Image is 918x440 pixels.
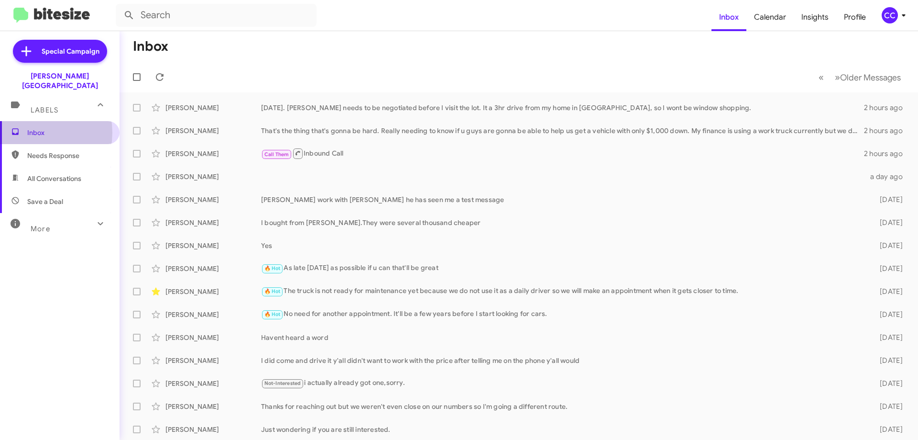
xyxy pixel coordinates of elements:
[819,71,824,83] span: «
[261,218,864,227] div: I bought from [PERSON_NAME].They were several thousand cheaper
[165,356,261,365] div: [PERSON_NAME]
[27,151,109,160] span: Needs Response
[165,149,261,158] div: [PERSON_NAME]
[165,218,261,227] div: [PERSON_NAME]
[261,402,864,411] div: Thanks for reaching out but we weren't even close on our numbers so I'm going a different route.
[746,3,794,31] a: Calendar
[264,151,289,158] span: Call Them
[165,264,261,273] div: [PERSON_NAME]
[165,333,261,342] div: [PERSON_NAME]
[835,71,840,83] span: »
[864,126,910,135] div: 2 hours ago
[165,379,261,388] div: [PERSON_NAME]
[864,379,910,388] div: [DATE]
[31,106,58,114] span: Labels
[264,380,301,386] span: Not-Interested
[864,310,910,319] div: [DATE]
[165,126,261,135] div: [PERSON_NAME]
[813,68,907,87] nav: Page navigation example
[864,241,910,250] div: [DATE]
[840,72,901,83] span: Older Messages
[261,378,864,389] div: i actually already got one,sorry.
[264,265,281,271] span: 🔥 Hot
[31,225,50,233] span: More
[261,263,864,274] div: As late [DATE] as possible if u can that'll be great
[27,197,63,206] span: Save a Deal
[165,195,261,204] div: [PERSON_NAME]
[864,149,910,158] div: 2 hours ago
[874,7,907,23] button: CC
[794,3,836,31] a: Insights
[165,425,261,434] div: [PERSON_NAME]
[261,286,864,297] div: The truck is not ready for maintenance yet because we do not use it as a daily driver so we will ...
[27,174,81,183] span: All Conversations
[261,241,864,250] div: Yes
[882,7,898,23] div: CC
[864,264,910,273] div: [DATE]
[864,333,910,342] div: [DATE]
[165,241,261,250] div: [PERSON_NAME]
[42,46,99,56] span: Special Campaign
[264,288,281,294] span: 🔥 Hot
[261,103,864,113] div: [DATE]. [PERSON_NAME] needs to be negotiated before I visit the lot. It a 3hr drive from my home ...
[813,68,830,87] button: Previous
[711,3,746,31] a: Inbox
[864,356,910,365] div: [DATE]
[261,309,864,320] div: No need for another appointment. It'll be a few years before I start looking for cars.
[864,425,910,434] div: [DATE]
[165,402,261,411] div: [PERSON_NAME]
[864,218,910,227] div: [DATE]
[864,172,910,181] div: a day ago
[261,333,864,342] div: Havent heard a word
[165,310,261,319] div: [PERSON_NAME]
[261,195,864,204] div: [PERSON_NAME] work with [PERSON_NAME] he has seen me a test message
[829,68,907,87] button: Next
[836,3,874,31] a: Profile
[864,195,910,204] div: [DATE]
[264,311,281,317] span: 🔥 Hot
[261,425,864,434] div: Just wondering if you are still interested.
[261,126,864,135] div: That's the thing that's gonna be hard. Really needing to know if u guys are gonna be able to help...
[165,287,261,296] div: [PERSON_NAME]
[133,39,168,54] h1: Inbox
[165,172,261,181] div: [PERSON_NAME]
[116,4,317,27] input: Search
[261,356,864,365] div: I did come and drive it y'all didn't want to work with the price after telling me on the phone y'...
[13,40,107,63] a: Special Campaign
[864,402,910,411] div: [DATE]
[27,128,109,137] span: Inbox
[864,287,910,296] div: [DATE]
[261,147,864,159] div: Inbound Call
[864,103,910,113] div: 2 hours ago
[165,103,261,113] div: [PERSON_NAME]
